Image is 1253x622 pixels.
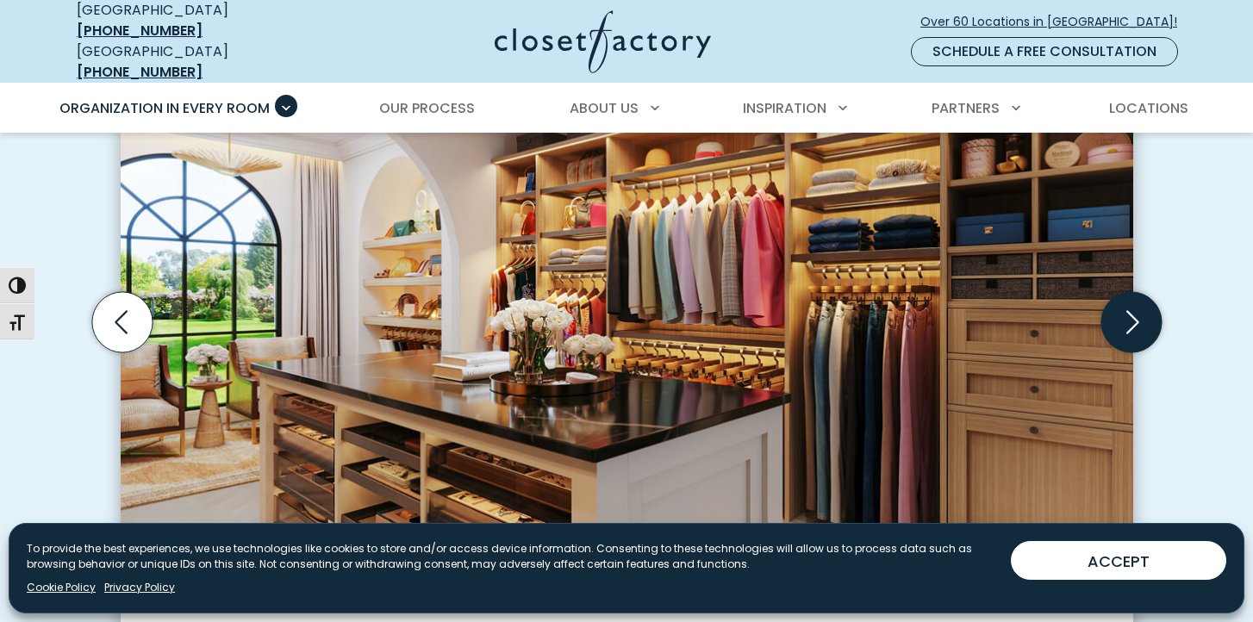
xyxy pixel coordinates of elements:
a: Schedule a Free Consultation [911,37,1178,66]
span: Inspiration [743,98,826,118]
button: ACCEPT [1011,541,1226,580]
span: Organization in Every Room [59,98,270,118]
span: Locations [1109,98,1188,118]
a: Cookie Policy [27,580,96,595]
p: To provide the best experiences, we use technologies like cookies to store and/or access device i... [27,541,997,572]
span: Over 60 Locations in [GEOGRAPHIC_DATA]! [920,13,1191,31]
nav: Primary Menu [47,84,1206,133]
button: Previous slide [85,285,159,359]
img: Closet Factory Logo [495,10,711,73]
div: [GEOGRAPHIC_DATA] [77,41,327,83]
button: Next slide [1094,285,1169,359]
img: Custom dressing room Rhapsody woodgrain system with illuminated wardrobe rods, angled shoe shelve... [121,34,1133,562]
a: Over 60 Locations in [GEOGRAPHIC_DATA]! [919,7,1192,37]
a: [PHONE_NUMBER] [77,62,203,82]
a: Privacy Policy [104,580,175,595]
a: [PHONE_NUMBER] [77,21,203,40]
span: Our Process [379,98,475,118]
span: Partners [932,98,1000,118]
span: About Us [570,98,639,118]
